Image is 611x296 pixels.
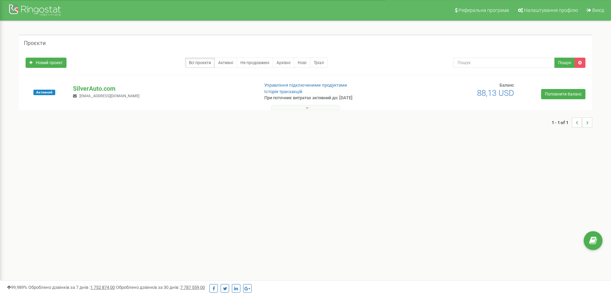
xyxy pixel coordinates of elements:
a: Новий проєкт [26,58,66,68]
span: 99,989% [7,285,27,290]
a: Всі проєкти [185,58,215,68]
a: Нові [294,58,310,68]
span: [EMAIL_ADDRESS][DOMAIN_NAME] [79,94,139,98]
p: При поточних витратах активний до: [DATE] [264,95,397,101]
h5: Проєкти [24,40,46,46]
a: Історія транзакцій [264,89,302,94]
a: Не продовжені [237,58,273,68]
span: Налаштування профілю [524,8,578,13]
span: Оброблено дзвінків за 7 днів : [28,285,115,290]
input: Пошук [453,58,555,68]
span: Реферальна програма [459,8,509,13]
u: 1 752 874,00 [90,285,115,290]
span: Активний [33,90,55,95]
button: Пошук [554,58,575,68]
nav: ... [552,110,592,134]
span: Баланс [500,83,514,88]
u: 7 787 559,00 [180,285,205,290]
span: Вихід [592,8,604,13]
a: Поповнити баланс [541,89,585,99]
span: Оброблено дзвінків за 30 днів : [116,285,205,290]
span: 88,13 USD [477,88,514,98]
a: Тріал [310,58,328,68]
a: Архівні [273,58,294,68]
a: Управління підключеними продуктами [264,83,347,88]
a: Активні [214,58,237,68]
span: 1 - 1 of 1 [552,117,572,128]
p: SilverAuto.сom [73,84,253,93]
